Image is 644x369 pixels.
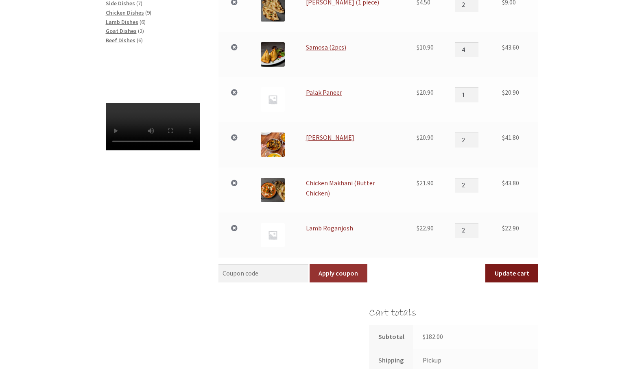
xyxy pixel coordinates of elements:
h2: Cart totals [369,307,538,319]
img: Samosa (2pcs) [261,42,285,66]
a: Remove Palak Paneer from cart [229,87,240,98]
input: Product quantity [455,87,478,102]
input: Product quantity [455,178,478,193]
a: Palak Paneer [306,88,342,96]
a: Remove Samosa (2pcs) from cart [229,42,240,53]
label: Pickup [423,356,441,364]
input: Product quantity [455,223,478,238]
bdi: 22.90 [502,224,519,232]
img: Aloo Bengan [261,132,285,156]
th: Subtotal [369,325,413,349]
bdi: 41.80 [502,133,519,141]
a: Samosa (2pcs) [306,43,346,51]
span: $ [502,179,505,187]
input: Product quantity [455,42,478,57]
a: Remove Chicken Makhani (Butter Chicken) from cart [229,178,240,189]
span: $ [502,133,505,141]
input: Coupon code [218,264,308,283]
a: [PERSON_NAME] [306,133,354,141]
a: Remove Aloo Bengan from cart [229,132,240,143]
a: Lamb Dishes [106,18,138,26]
bdi: 22.90 [417,224,434,232]
bdi: 21.90 [417,179,434,187]
button: Update cart [485,264,538,283]
span: $ [417,43,419,51]
bdi: 20.90 [502,88,519,96]
input: Product quantity [455,132,478,147]
span: $ [502,43,505,51]
img: Placeholder [261,87,285,111]
span: $ [417,224,419,232]
a: Lamb Roganjosh [306,224,353,232]
bdi: 43.60 [502,43,519,51]
img: Chicken Makhani (Butter Chicken) [261,178,285,202]
bdi: 182.00 [423,332,443,341]
span: $ [423,332,426,341]
a: Goat Dishes [106,27,137,35]
button: Apply coupon [310,264,367,283]
a: Beef Dishes [106,37,135,44]
span: $ [502,88,505,96]
span: 6 [138,37,141,44]
bdi: 20.90 [417,133,434,141]
a: Chicken Dishes [106,9,144,16]
bdi: 43.80 [502,179,519,187]
img: Placeholder [261,223,285,247]
span: 6 [141,18,144,26]
span: $ [417,179,419,187]
span: $ [417,133,419,141]
span: 9 [147,9,150,16]
a: Remove Lamb Roganjosh from cart [229,223,240,234]
span: $ [502,224,505,232]
a: Chicken Makhani (Butter Chicken) [306,179,375,198]
span: 2 [140,27,142,35]
span: $ [417,88,419,96]
bdi: 20.90 [417,88,434,96]
bdi: 10.90 [417,43,434,51]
